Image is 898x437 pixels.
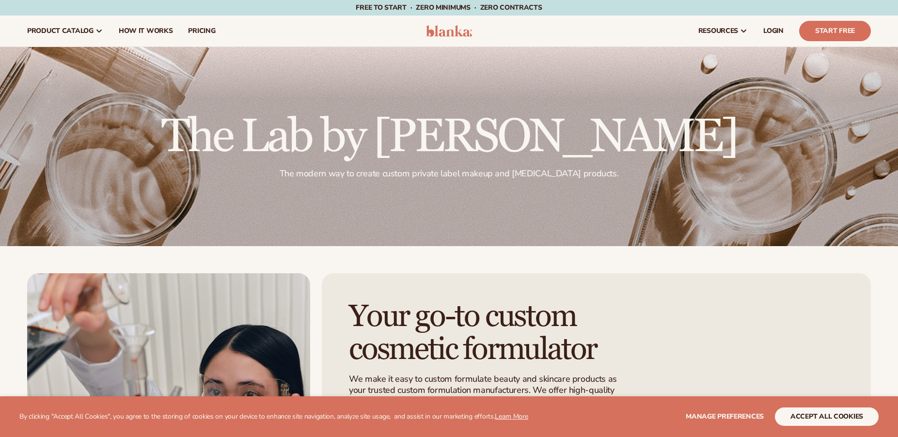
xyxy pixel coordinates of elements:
span: LOGIN [763,27,784,35]
a: product catalog [19,16,111,47]
a: LOGIN [756,16,791,47]
h1: Your go-to custom cosmetic formulator [349,300,644,365]
a: pricing [180,16,223,47]
span: Manage preferences [686,412,764,421]
a: How It Works [111,16,181,47]
a: Learn More [495,412,528,421]
p: By clicking "Accept All Cookies", you agree to the storing of cookies on your device to enhance s... [19,413,528,421]
button: Manage preferences [686,407,764,426]
p: The modern way to create custom private label makeup and [MEDICAL_DATA] products. [161,168,737,179]
span: How It Works [119,27,173,35]
a: resources [691,16,756,47]
span: pricing [188,27,215,35]
img: logo [426,25,472,37]
a: Start Free [799,21,871,41]
span: Free to start · ZERO minimums · ZERO contracts [356,3,542,12]
span: product catalog [27,27,94,35]
span: resources [698,27,738,35]
button: accept all cookies [775,407,879,426]
p: We make it easy to custom formulate beauty and skincare products as your trusted custom formulati... [349,374,623,407]
h2: The Lab by [PERSON_NAME] [161,114,737,160]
